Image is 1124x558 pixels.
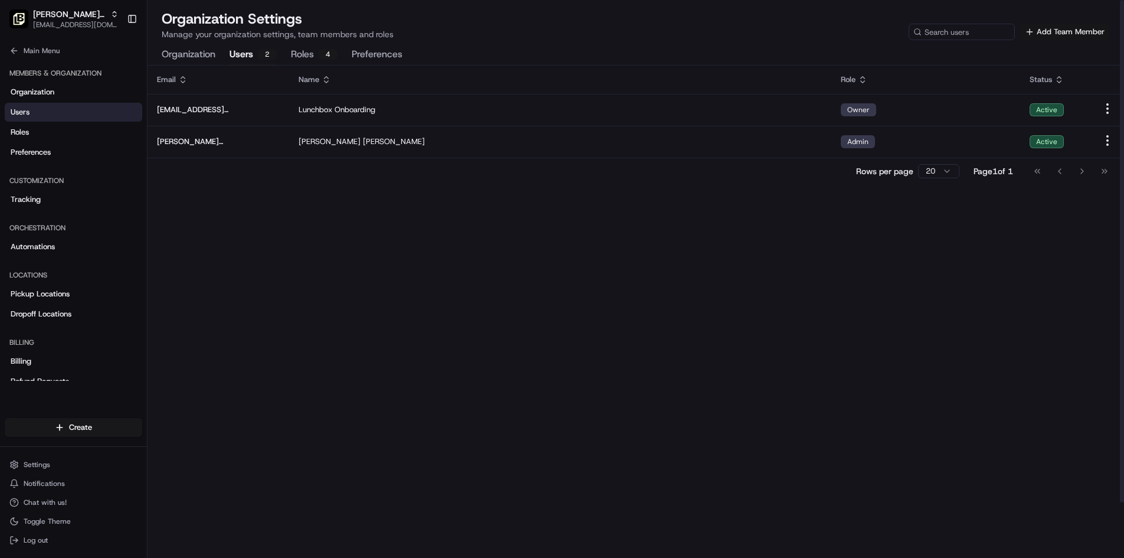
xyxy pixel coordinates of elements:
button: [EMAIL_ADDRESS][DOMAIN_NAME] [33,20,119,30]
span: • [98,215,102,224]
span: Billing [11,356,31,367]
div: 💻 [100,265,109,275]
div: Customization [5,171,142,190]
span: Create [69,422,92,433]
div: Role [841,74,1011,85]
span: Settings [24,460,50,469]
img: Brittany Newman [12,172,31,191]
div: 📗 [12,265,21,275]
a: Billing [5,352,142,371]
button: Preferences [352,45,402,65]
a: Roles [5,123,142,142]
p: Rows per page [856,165,913,177]
button: Toggle Theme [5,513,142,530]
img: Tommy's Tavern + Tap (Delaware) [9,9,28,28]
span: [PERSON_NAME][EMAIL_ADDRESS][DOMAIN_NAME] [157,136,280,147]
a: 📗Knowledge Base [7,259,95,280]
div: Active [1030,103,1064,116]
div: Members & Organization [5,64,142,83]
button: [PERSON_NAME]'s Tavern + Tap ([US_STATE]) [33,8,106,20]
span: Chat with us! [24,498,67,507]
div: We're available if you need us! [53,125,162,134]
div: Page 1 of 1 [974,165,1013,177]
button: Users [230,45,277,65]
span: Tracking [11,194,41,205]
div: Admin [841,135,875,148]
div: Email [157,74,280,85]
a: Automations [5,237,142,256]
p: Welcome 👋 [12,47,215,66]
h1: Organization Settings [162,9,394,28]
p: Manage your organization settings, team members and roles [162,28,394,40]
span: Pylon [117,293,143,302]
span: Roles [11,127,29,138]
a: Preferences [5,143,142,162]
span: Knowledge Base [24,264,90,276]
img: 1736555255976-a54dd68f-1ca7-489b-9aae-adbdc363a1c4 [24,184,33,193]
input: Clear [31,76,195,89]
span: [EMAIL_ADDRESS][DOMAIN_NAME] [157,105,280,115]
span: Organization [11,87,54,97]
span: Lunchbox [299,105,332,115]
span: [PERSON_NAME] [37,215,96,224]
span: Log out [24,536,48,545]
a: Powered byPylon [83,292,143,302]
span: [PERSON_NAME] [299,136,361,147]
a: Tracking [5,190,142,209]
div: Active [1030,135,1064,148]
span: Onboarding [335,105,375,115]
span: [PERSON_NAME] [363,136,425,147]
button: Main Menu [5,43,142,59]
div: Owner [841,103,876,116]
button: Create [5,418,142,437]
button: Tommy's Tavern + Tap (Delaware)[PERSON_NAME]'s Tavern + Tap ([US_STATE])[EMAIL_ADDRESS][DOMAIN_NAME] [5,5,122,33]
img: 1736555255976-a54dd68f-1ca7-489b-9aae-adbdc363a1c4 [24,216,33,225]
input: Search users [909,24,1015,40]
span: API Documentation [112,264,189,276]
div: Billing [5,333,142,352]
div: 4 [319,49,337,60]
span: Main Menu [24,46,60,56]
span: [DATE] [104,215,129,224]
button: Add Team Member [1020,24,1110,40]
span: Preferences [11,147,51,158]
div: Past conversations [12,154,79,163]
div: Start new chat [53,113,194,125]
img: Nash [12,12,35,35]
span: Notifications [24,479,65,488]
img: 8016278978528_b943e370aa5ada12b00a_72.png [25,113,46,134]
button: Roles [291,45,337,65]
button: Settings [5,456,142,473]
span: Refund Requests [11,376,69,387]
span: Automations [11,242,55,252]
span: Users [11,107,30,118]
a: Organization [5,83,142,102]
a: Dropoff Locations [5,305,142,324]
button: Notifications [5,475,142,492]
div: Name [299,74,822,85]
button: Log out [5,532,142,549]
span: [DATE] [104,183,129,192]
div: Locations [5,266,142,285]
button: Chat with us! [5,494,142,511]
span: Toggle Theme [24,517,71,526]
span: Dropoff Locations [11,309,71,319]
a: Pickup Locations [5,285,142,304]
img: Masood Aslam [12,204,31,223]
img: 1736555255976-a54dd68f-1ca7-489b-9aae-adbdc363a1c4 [12,113,33,134]
div: 2 [258,49,277,60]
button: See all [183,151,215,165]
div: Orchestration [5,218,142,237]
span: • [98,183,102,192]
button: Start new chat [201,116,215,130]
span: [PERSON_NAME] [37,183,96,192]
span: Pickup Locations [11,289,70,299]
div: Status [1030,74,1082,85]
a: Users [5,103,142,122]
a: Refund Requests [5,372,142,391]
a: 💻API Documentation [95,259,194,280]
button: Organization [162,45,215,65]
